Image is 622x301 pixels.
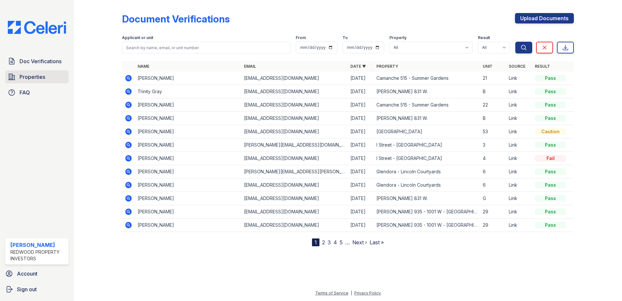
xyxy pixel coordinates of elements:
[535,182,566,188] div: Pass
[374,152,480,165] td: I Street - [GEOGRAPHIC_DATA]
[535,168,566,175] div: Pass
[352,239,367,246] a: Next ›
[348,219,374,232] td: [DATE]
[374,138,480,152] td: I Street - [GEOGRAPHIC_DATA]
[241,192,348,205] td: [EMAIL_ADDRESS][DOMAIN_NAME]
[374,205,480,219] td: [PERSON_NAME] 935 - 1001 W - [GEOGRAPHIC_DATA] Apartments
[241,125,348,138] td: [EMAIL_ADDRESS][DOMAIN_NAME]
[340,239,343,246] a: 5
[480,112,506,125] td: B
[480,72,506,85] td: 21
[535,195,566,202] div: Pass
[535,102,566,108] div: Pass
[135,192,241,205] td: [PERSON_NAME]
[354,291,381,295] a: Privacy Policy
[312,238,319,246] div: 1
[296,35,306,40] label: From
[480,205,506,219] td: 29
[374,72,480,85] td: Camanche 515 - Summer Gardens
[135,85,241,98] td: Trinity Gray
[506,192,532,205] td: Link
[135,179,241,192] td: [PERSON_NAME]
[535,64,550,69] a: Result
[135,98,241,112] td: [PERSON_NAME]
[480,165,506,179] td: 6
[506,85,532,98] td: Link
[478,35,490,40] label: Result
[135,138,241,152] td: [PERSON_NAME]
[348,98,374,112] td: [DATE]
[535,115,566,122] div: Pass
[483,64,493,69] a: Unit
[122,42,291,53] input: Search by name, email, or unit number
[535,128,566,135] div: Caution
[374,165,480,179] td: Glendora - Lincoln Courtyards
[348,125,374,138] td: [DATE]
[480,125,506,138] td: 53
[10,249,66,262] div: Redwood Property Investors
[241,138,348,152] td: [PERSON_NAME][EMAIL_ADDRESS][DOMAIN_NAME]
[122,13,230,25] div: Document Verifications
[374,192,480,205] td: [PERSON_NAME] 831 W.
[480,138,506,152] td: 3
[5,55,69,68] a: Doc Verifications
[241,179,348,192] td: [EMAIL_ADDRESS][DOMAIN_NAME]
[389,35,407,40] label: Property
[370,239,384,246] a: Last »
[20,57,61,65] span: Doc Verifications
[535,88,566,95] div: Pass
[506,205,532,219] td: Link
[241,219,348,232] td: [EMAIL_ADDRESS][DOMAIN_NAME]
[10,241,66,249] div: [PERSON_NAME]
[374,219,480,232] td: [PERSON_NAME] 935 - 1001 W - [GEOGRAPHIC_DATA] Apartments
[345,238,350,246] span: …
[535,155,566,162] div: Fail
[348,112,374,125] td: [DATE]
[138,64,149,69] a: Name
[374,85,480,98] td: [PERSON_NAME] 831 W.
[515,13,574,23] a: Upload Documents
[535,208,566,215] div: Pass
[506,219,532,232] td: Link
[348,205,374,219] td: [DATE]
[480,192,506,205] td: G
[241,98,348,112] td: [EMAIL_ADDRESS][DOMAIN_NAME]
[3,283,71,296] a: Sign out
[244,64,256,69] a: Email
[122,35,153,40] label: Applicant or unit
[348,192,374,205] td: [DATE]
[348,179,374,192] td: [DATE]
[374,98,480,112] td: Camanche 515 - Summer Gardens
[135,152,241,165] td: [PERSON_NAME]
[241,72,348,85] td: [EMAIL_ADDRESS][DOMAIN_NAME]
[480,179,506,192] td: 6
[506,112,532,125] td: Link
[480,85,506,98] td: B
[241,205,348,219] td: [EMAIL_ADDRESS][DOMAIN_NAME]
[480,98,506,112] td: 22
[241,165,348,179] td: [PERSON_NAME][EMAIL_ADDRESS][PERSON_NAME][DOMAIN_NAME]
[506,98,532,112] td: Link
[241,152,348,165] td: [EMAIL_ADDRESS][DOMAIN_NAME]
[374,179,480,192] td: Glendora - Lincoln Courtyards
[351,291,352,295] div: |
[506,138,532,152] td: Link
[535,142,566,148] div: Pass
[480,219,506,232] td: 29
[348,72,374,85] td: [DATE]
[241,85,348,98] td: [EMAIL_ADDRESS][DOMAIN_NAME]
[5,70,69,83] a: Properties
[3,21,71,34] img: CE_Logo_Blue-a8612792a0a2168367f1c8372b55b34899dd931a85d93a1a3d3e32e68fde9ad4.png
[506,179,532,192] td: Link
[506,125,532,138] td: Link
[17,285,37,293] span: Sign out
[374,125,480,138] td: [GEOGRAPHIC_DATA]
[135,165,241,179] td: [PERSON_NAME]
[535,222,566,228] div: Pass
[135,112,241,125] td: [PERSON_NAME]
[315,291,348,295] a: Terms of Service
[374,112,480,125] td: [PERSON_NAME] 831 W.
[322,239,325,246] a: 2
[343,35,348,40] label: To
